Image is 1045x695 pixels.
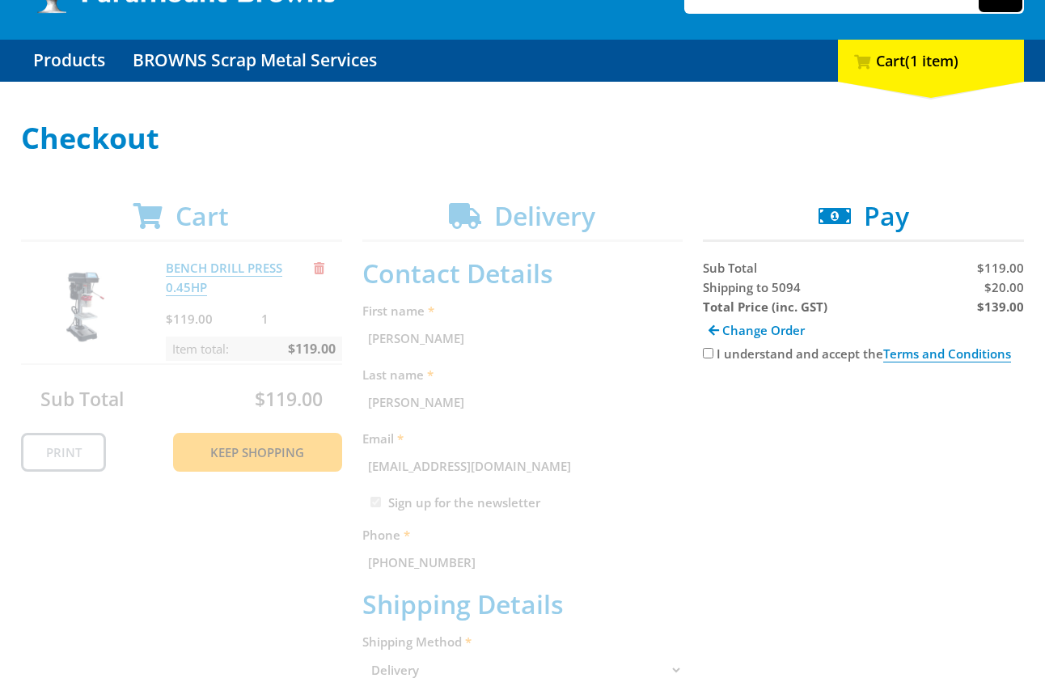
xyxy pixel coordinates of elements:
[883,345,1011,362] a: Terms and Conditions
[864,198,909,233] span: Pay
[977,299,1024,315] strong: $139.00
[703,260,757,276] span: Sub Total
[905,51,958,70] span: (1 item)
[703,299,827,315] strong: Total Price (inc. GST)
[121,40,389,82] a: Go to the BROWNS Scrap Metal Services page
[703,279,801,295] span: Shipping to 5094
[703,316,810,344] a: Change Order
[838,40,1024,82] div: Cart
[984,279,1024,295] span: $20.00
[717,345,1011,362] label: I understand and accept the
[977,260,1024,276] span: $119.00
[21,122,1024,155] h1: Checkout
[21,40,117,82] a: Go to the Products page
[703,348,713,358] input: Please accept the terms and conditions.
[722,322,805,338] span: Change Order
